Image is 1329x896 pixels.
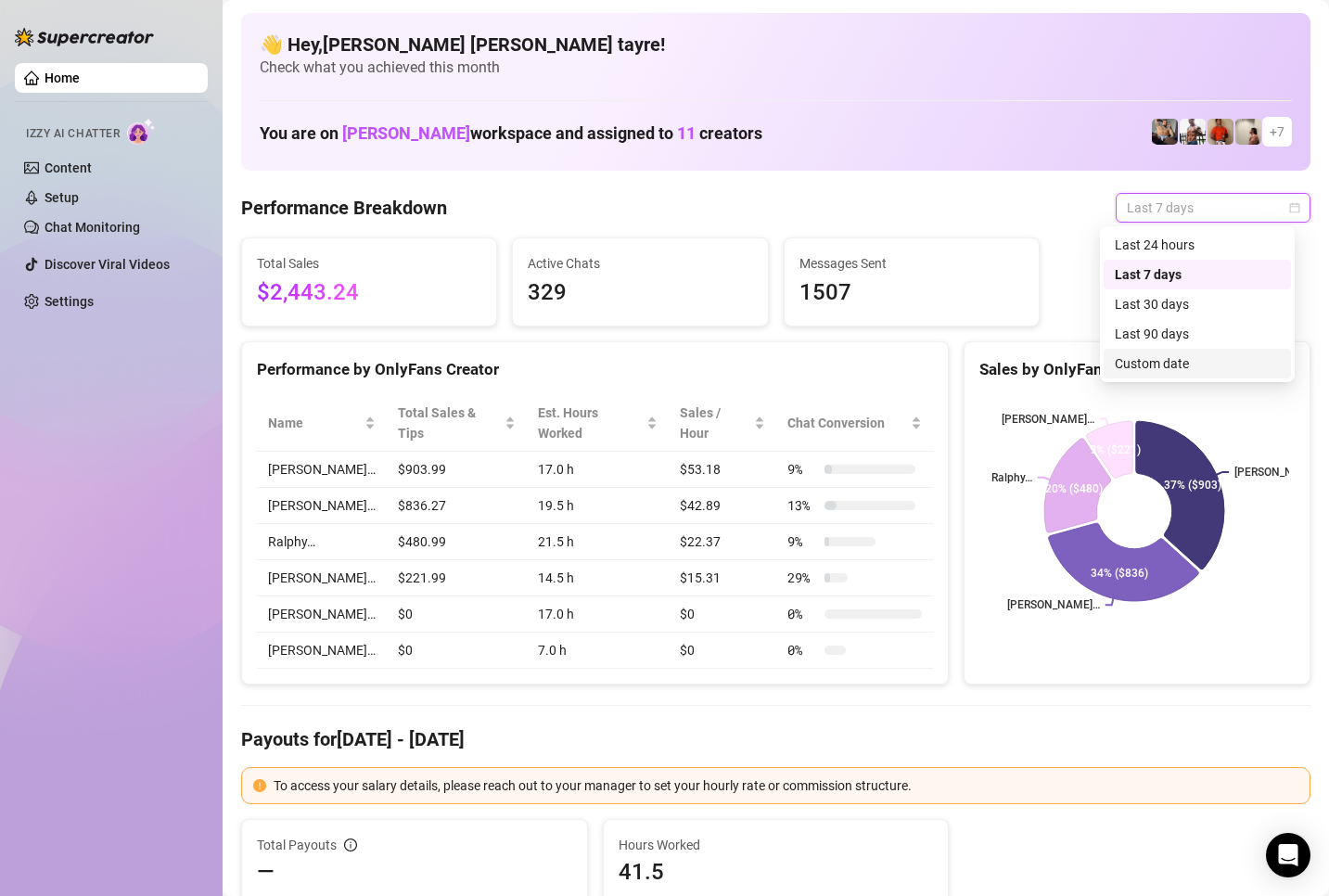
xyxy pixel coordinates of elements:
[776,395,933,452] th: Chat Conversion
[1235,119,1261,145] img: Ralphy
[1115,264,1280,285] div: Last 7 days
[268,413,361,433] span: Name
[398,403,501,443] span: Total Sales & Tips
[1289,202,1300,213] span: calendar
[257,633,387,669] td: [PERSON_NAME]…
[787,604,817,624] span: 0 %
[1115,294,1280,314] div: Last 30 days
[1007,598,1100,611] text: [PERSON_NAME]…
[127,118,156,145] img: AI Chatter
[387,488,527,524] td: $836.27
[45,160,92,175] a: Content
[527,488,669,524] td: 19.5 h
[538,403,643,443] div: Est. Hours Worked
[387,596,527,633] td: $0
[241,726,1310,752] h4: Payouts for [DATE] - [DATE]
[799,253,1024,274] span: Messages Sent
[45,220,140,235] a: Chat Monitoring
[387,560,527,596] td: $221.99
[257,357,933,382] div: Performance by OnlyFans Creator
[1104,260,1291,289] div: Last 7 days
[257,488,387,524] td: [PERSON_NAME]…
[528,253,752,274] span: Active Chats
[257,275,481,311] span: $2,443.24
[260,58,1292,78] span: Check what you achieved this month
[387,524,527,560] td: $480.99
[1104,349,1291,378] div: Custom date
[787,413,907,433] span: Chat Conversion
[257,560,387,596] td: [PERSON_NAME]…
[991,471,1032,484] text: Ralphy…
[1115,235,1280,255] div: Last 24 hours
[669,395,776,452] th: Sales / Hour
[344,838,357,851] span: info-circle
[257,452,387,488] td: [PERSON_NAME]…
[1115,324,1280,344] div: Last 90 days
[669,488,776,524] td: $42.89
[1104,230,1291,260] div: Last 24 hours
[26,125,120,143] span: Izzy AI Chatter
[669,560,776,596] td: $15.31
[527,596,669,633] td: 17.0 h
[527,524,669,560] td: 21.5 h
[669,452,776,488] td: $53.18
[799,275,1024,311] span: 1507
[527,633,669,669] td: 7.0 h
[257,253,481,274] span: Total Sales
[1127,194,1299,222] span: Last 7 days
[677,123,696,143] span: 11
[527,560,669,596] td: 14.5 h
[342,123,470,143] span: [PERSON_NAME]
[1104,289,1291,319] div: Last 30 days
[241,195,447,221] h4: Performance Breakdown
[387,395,527,452] th: Total Sales & Tips
[257,524,387,560] td: Ralphy…
[1152,119,1178,145] img: George
[669,596,776,633] td: $0
[253,779,266,792] span: exclamation-circle
[787,640,817,660] span: 0 %
[45,190,79,205] a: Setup
[787,495,817,516] span: 13 %
[257,835,337,855] span: Total Payouts
[257,857,275,887] span: —
[1270,122,1284,142] span: + 7
[1208,119,1233,145] img: Justin
[1104,319,1291,349] div: Last 90 days
[15,28,154,46] img: logo-BBDzfeDw.svg
[669,633,776,669] td: $0
[257,596,387,633] td: [PERSON_NAME]…
[45,294,94,309] a: Settings
[1180,119,1206,145] img: JUSTIN
[787,459,817,480] span: 9 %
[260,123,762,144] h1: You are on workspace and assigned to creators
[387,452,527,488] td: $903.99
[1266,833,1310,877] div: Open Intercom Messenger
[1002,413,1094,426] text: [PERSON_NAME]…
[387,633,527,669] td: $0
[787,568,817,588] span: 29 %
[527,452,669,488] td: 17.0 h
[1234,466,1327,479] text: [PERSON_NAME]…
[619,857,934,887] span: 41.5
[680,403,750,443] span: Sales / Hour
[669,524,776,560] td: $22.37
[979,357,1295,382] div: Sales by OnlyFans Creator
[787,531,817,552] span: 9 %
[260,32,1292,58] h4: 👋 Hey, [PERSON_NAME] [PERSON_NAME] tayre !
[257,395,387,452] th: Name
[45,70,80,85] a: Home
[619,835,934,855] span: Hours Worked
[1115,353,1280,374] div: Custom date
[528,275,752,311] span: 329
[274,775,1298,796] div: To access your salary details, please reach out to your manager to set your hourly rate or commis...
[45,257,170,272] a: Discover Viral Videos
